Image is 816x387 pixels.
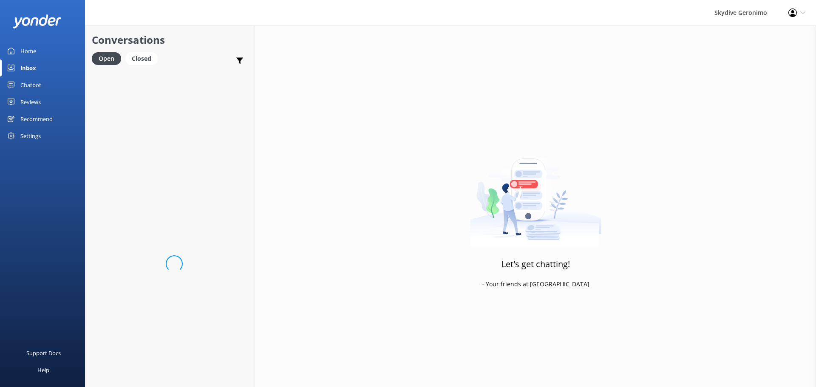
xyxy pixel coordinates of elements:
[20,127,41,144] div: Settings
[501,257,570,271] h3: Let's get chatting!
[37,362,49,379] div: Help
[13,14,62,28] img: yonder-white-logo.png
[482,280,589,289] p: - Your friends at [GEOGRAPHIC_DATA]
[92,32,248,48] h2: Conversations
[20,110,53,127] div: Recommend
[92,54,125,63] a: Open
[20,93,41,110] div: Reviews
[20,42,36,59] div: Home
[20,76,41,93] div: Chatbot
[92,52,121,65] div: Open
[26,345,61,362] div: Support Docs
[125,52,158,65] div: Closed
[470,141,601,247] img: artwork of a man stealing a conversation from at giant smartphone
[125,54,162,63] a: Closed
[20,59,36,76] div: Inbox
